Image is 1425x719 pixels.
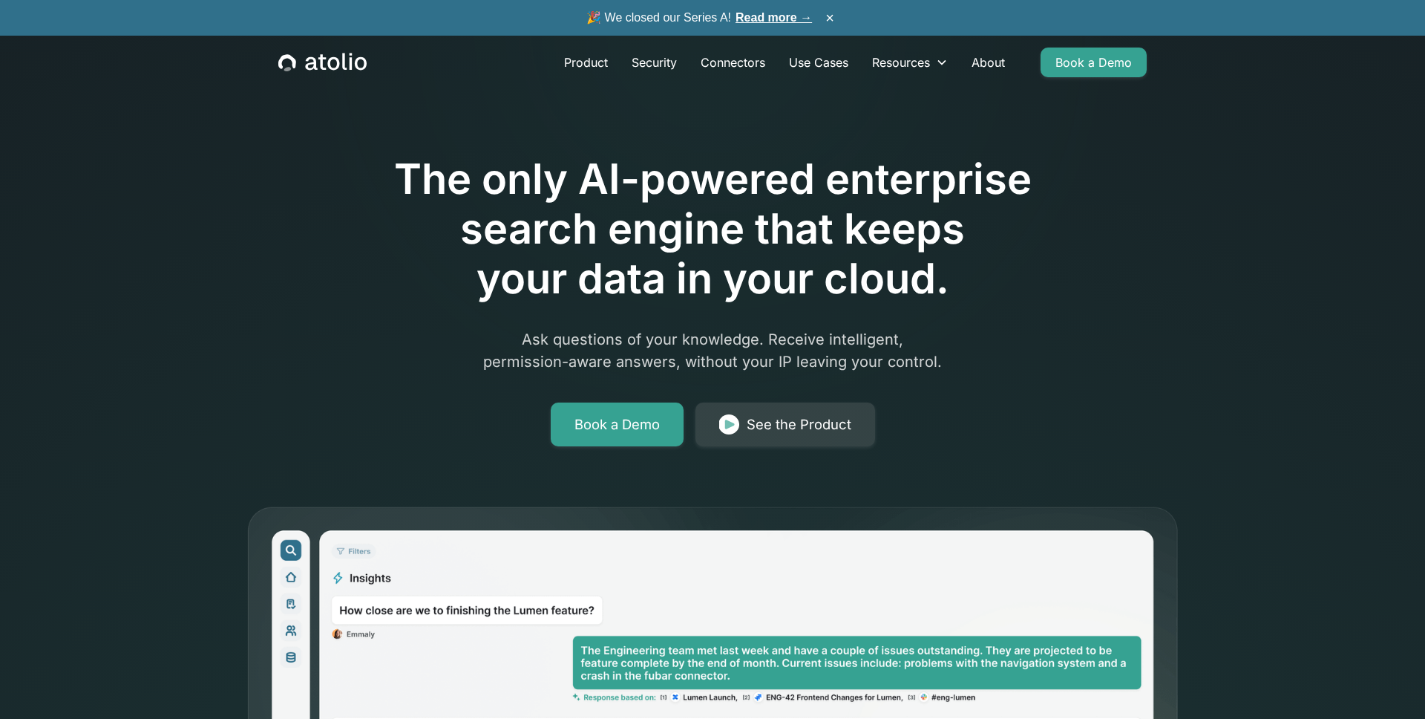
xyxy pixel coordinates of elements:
[872,53,930,71] div: Resources
[552,48,620,77] a: Product
[427,328,997,373] p: Ask questions of your knowledge. Receive intelligent, permission-aware answers, without your IP l...
[551,403,684,447] a: Book a Demo
[1041,48,1147,77] a: Book a Demo
[332,154,1092,305] h1: The only AI-powered enterprise search engine that keeps your data in your cloud.
[960,48,1017,77] a: About
[689,48,777,77] a: Connectors
[620,48,689,77] a: Security
[821,10,839,26] button: ×
[586,9,812,27] span: 🎉 We closed our Series A!
[777,48,860,77] a: Use Cases
[695,403,875,447] a: See the Product
[860,48,960,77] div: Resources
[736,11,812,24] a: Read more →
[747,414,851,435] div: See the Product
[278,53,367,72] a: home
